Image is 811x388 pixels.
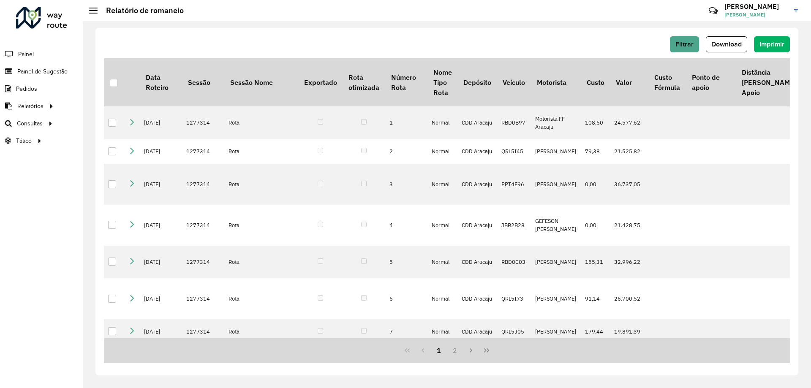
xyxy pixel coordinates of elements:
[670,36,699,52] button: Filtrar
[224,106,298,139] td: Rota
[686,58,736,106] th: Ponto de apoio
[224,139,298,164] td: Rota
[610,246,648,279] td: 32.996,22
[224,58,298,106] th: Sessão Nome
[385,246,427,279] td: 5
[531,58,581,106] th: Motorista
[581,246,610,279] td: 155,31
[182,106,224,139] td: 1277314
[497,205,531,246] td: JBR2B28
[457,205,497,246] td: CDD Aracaju
[427,278,457,319] td: Normal
[457,106,497,139] td: CDD Aracaju
[610,319,648,344] td: 19.891,39
[427,139,457,164] td: Normal
[610,139,648,164] td: 21.525,82
[385,278,427,319] td: 6
[17,102,44,111] span: Relatórios
[463,342,479,358] button: Next Page
[431,342,447,358] button: 1
[531,164,581,205] td: [PERSON_NAME]
[140,139,182,164] td: [DATE]
[497,58,531,106] th: Veículo
[581,106,610,139] td: 108,60
[17,119,43,128] span: Consultas
[385,139,427,164] td: 2
[182,246,224,279] td: 1277314
[457,58,497,106] th: Depósito
[457,278,497,319] td: CDD Aracaju
[140,164,182,205] td: [DATE]
[531,246,581,279] td: [PERSON_NAME]
[457,319,497,344] td: CDD Aracaju
[531,106,581,139] td: Motorista FF Aracaju
[182,164,224,205] td: 1277314
[224,246,298,279] td: Rota
[18,50,34,59] span: Painel
[140,278,182,319] td: [DATE]
[610,278,648,319] td: 26.700,52
[531,139,581,164] td: [PERSON_NAME]
[385,205,427,246] td: 4
[724,11,788,19] span: [PERSON_NAME]
[140,58,182,106] th: Data Roteiro
[497,139,531,164] td: QRL5I45
[457,246,497,279] td: CDD Aracaju
[140,205,182,246] td: [DATE]
[711,41,742,48] span: Download
[479,342,495,358] button: Last Page
[182,278,224,319] td: 1277314
[17,67,68,76] span: Painel de Sugestão
[675,41,694,48] span: Filtrar
[298,58,343,106] th: Exportado
[610,106,648,139] td: 24.577,62
[581,319,610,344] td: 179,44
[581,58,610,106] th: Custo
[385,106,427,139] td: 1
[224,319,298,344] td: Rota
[724,3,788,11] h3: [PERSON_NAME]
[427,164,457,205] td: Normal
[182,205,224,246] td: 1277314
[497,164,531,205] td: PPT4E96
[447,342,463,358] button: 2
[182,319,224,344] td: 1277314
[648,58,686,106] th: Custo Fórmula
[581,139,610,164] td: 79,38
[457,164,497,205] td: CDD Aracaju
[610,205,648,246] td: 21.428,75
[581,164,610,205] td: 0,00
[736,58,802,106] th: Distância [PERSON_NAME] Apoio
[427,246,457,279] td: Normal
[140,246,182,279] td: [DATE]
[704,2,722,20] a: Contato Rápido
[497,106,531,139] td: RBD0B97
[754,36,790,52] button: Imprimir
[531,319,581,344] td: [PERSON_NAME]
[531,205,581,246] td: GEFESON [PERSON_NAME]
[427,106,457,139] td: Normal
[581,205,610,246] td: 0,00
[706,36,747,52] button: Download
[427,58,457,106] th: Nome Tipo Rota
[182,58,224,106] th: Sessão
[581,278,610,319] td: 91,14
[497,278,531,319] td: QRL5I73
[343,58,385,106] th: Rota otimizada
[224,164,298,205] td: Rota
[385,319,427,344] td: 7
[182,139,224,164] td: 1277314
[224,278,298,319] td: Rota
[140,319,182,344] td: [DATE]
[224,205,298,246] td: Rota
[16,136,32,145] span: Tático
[497,319,531,344] td: QRL5J05
[16,84,37,93] span: Pedidos
[98,6,184,15] h2: Relatório de romaneio
[759,41,784,48] span: Imprimir
[457,139,497,164] td: CDD Aracaju
[385,58,427,106] th: Número Rota
[531,278,581,319] td: [PERSON_NAME]
[427,205,457,246] td: Normal
[140,106,182,139] td: [DATE]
